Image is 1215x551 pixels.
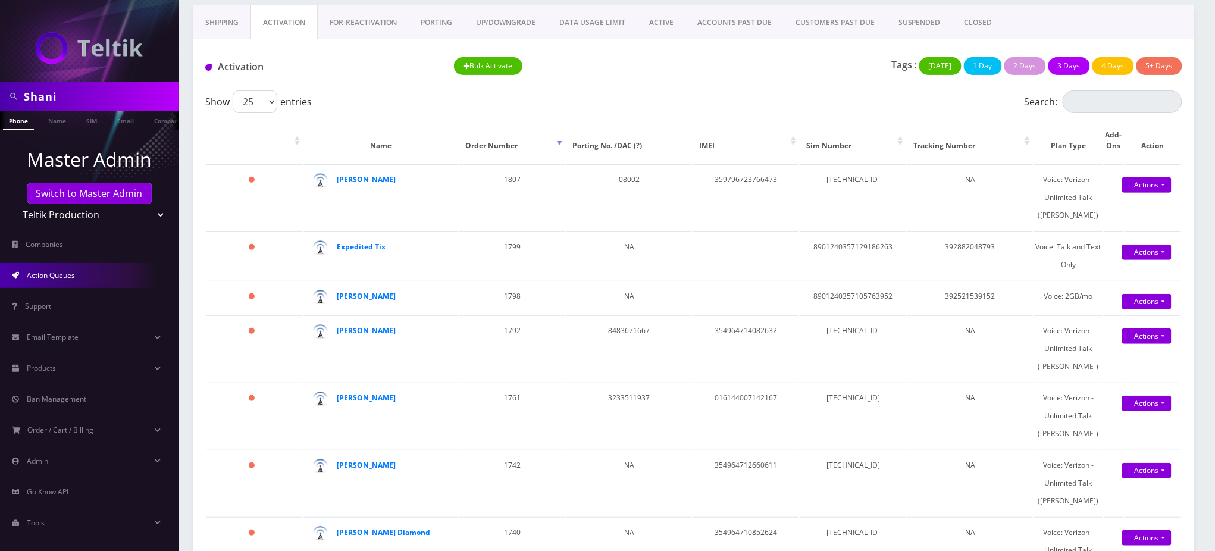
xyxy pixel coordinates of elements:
[1122,328,1172,344] a: Actions
[459,450,565,516] td: 1742
[27,394,86,404] span: Ban Management
[459,231,565,280] td: 1799
[1034,287,1103,305] div: Voice: 2GB/mo
[26,239,64,249] span: Companies
[459,383,565,449] td: 1761
[205,64,212,71] img: Activation
[693,450,799,516] td: 354964712660611
[454,57,522,75] button: Bulk Activate
[27,456,48,466] span: Admin
[27,332,79,342] span: Email Template
[566,315,692,381] td: 8483671667
[304,118,458,163] th: Name
[800,315,906,381] td: [TECHNICAL_ID]
[566,231,692,280] td: NA
[800,383,906,449] td: [TECHNICAL_ID]
[1034,118,1103,163] th: Plan Type
[337,291,396,301] a: [PERSON_NAME]
[27,363,56,373] span: Products
[337,393,396,403] a: [PERSON_NAME]
[337,242,386,252] a: Expedited Tix
[1125,118,1181,163] th: Action
[800,231,906,280] td: 8901240357129186263
[1122,177,1172,193] a: Actions
[206,118,303,163] th: : activate to sort column ascending
[1122,396,1172,411] a: Actions
[205,61,436,73] h1: Activation
[1034,171,1103,224] div: Voice: Verizon - Unlimited Talk ([PERSON_NAME])
[953,5,1004,40] a: CLOSED
[1136,57,1182,75] button: 5+ Days
[459,281,565,314] td: 1798
[800,164,906,230] td: [TECHNICAL_ID]
[80,111,103,129] a: SIM
[637,5,685,40] a: ACTIVE
[409,5,464,40] a: PORTING
[907,450,1033,516] td: NA
[36,32,143,64] img: Teltik Production
[566,118,692,163] th: Porting No. /DAC (?)
[566,164,692,230] td: 08002
[337,325,396,336] a: [PERSON_NAME]
[685,5,784,40] a: ACCOUNTS PAST DUE
[337,527,430,537] a: [PERSON_NAME] Diamond
[907,281,1033,314] td: 392521539152
[28,425,94,435] span: Order / Cart / Billing
[1092,57,1134,75] button: 4 Days
[919,57,962,75] button: [DATE]
[464,5,547,40] a: UP/DOWNGRADE
[3,111,34,130] a: Phone
[907,164,1033,230] td: NA
[27,270,75,280] span: Action Queues
[887,5,953,40] a: SUSPENDED
[459,315,565,381] td: 1792
[693,118,799,163] th: IMEI: activate to sort column ascending
[337,174,396,184] a: [PERSON_NAME]
[800,118,906,163] th: Sim Number: activate to sort column ascending
[1122,245,1172,260] a: Actions
[459,164,565,230] td: 1807
[1048,57,1090,75] button: 3 Days
[1122,530,1172,546] a: Actions
[1025,90,1182,113] label: Search:
[193,5,250,40] a: Shipping
[337,460,396,470] a: [PERSON_NAME]
[1034,456,1103,510] div: Voice: Verizon - Unlimited Talk ([PERSON_NAME])
[547,5,637,40] a: DATA USAGE LIMIT
[693,315,799,381] td: 354964714082632
[964,57,1002,75] button: 1 Day
[1004,57,1046,75] button: 2 Days
[233,90,277,113] select: Showentries
[693,164,799,230] td: 359796723766473
[566,450,692,516] td: NA
[1122,294,1172,309] a: Actions
[800,450,906,516] td: [TECHNICAL_ID]
[27,487,68,497] span: Go Know API
[148,111,188,129] a: Company
[1034,238,1103,274] div: Voice: Talk and Text Only
[891,58,917,72] p: Tags :
[1063,90,1182,113] input: Search:
[907,231,1033,280] td: 392882048793
[1104,118,1123,163] th: Add-Ons
[907,118,1033,163] th: Tracking Number: activate to sort column ascending
[459,118,565,163] th: Order Number: activate to sort column ascending
[907,315,1033,381] td: NA
[784,5,887,40] a: CUSTOMERS PAST DUE
[27,183,152,204] a: Switch to Master Admin
[25,301,51,311] span: Support
[693,383,799,449] td: 016144007142167
[566,281,692,314] td: NA
[1034,322,1103,375] div: Voice: Verizon - Unlimited Talk ([PERSON_NAME])
[907,383,1033,449] td: NA
[318,5,409,40] a: FOR-REActivation
[42,111,72,129] a: Name
[566,383,692,449] td: 3233511937
[1034,389,1103,443] div: Voice: Verizon - Unlimited Talk ([PERSON_NAME])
